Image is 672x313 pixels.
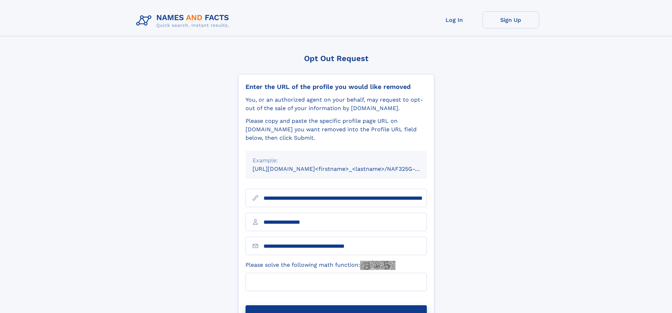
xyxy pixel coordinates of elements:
[133,11,235,30] img: Logo Names and Facts
[246,96,427,113] div: You, or an authorized agent on your behalf, may request to opt-out of the sale of your informatio...
[238,54,434,63] div: Opt Out Request
[246,83,427,91] div: Enter the URL of the profile you would like removed
[246,261,395,270] label: Please solve the following math function:
[246,117,427,142] div: Please copy and paste the specific profile page URL on [DOMAIN_NAME] you want removed into the Pr...
[253,165,440,172] small: [URL][DOMAIN_NAME]<firstname>_<lastname>/NAF325G-xxxxxxxx
[426,11,483,29] a: Log In
[253,156,420,165] div: Example:
[483,11,539,29] a: Sign Up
